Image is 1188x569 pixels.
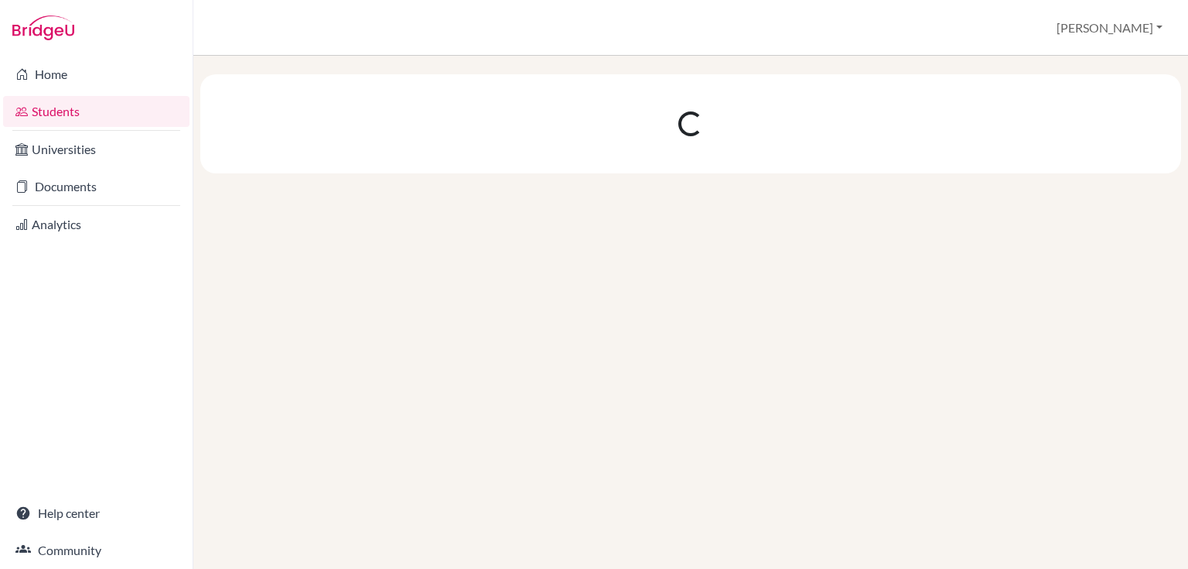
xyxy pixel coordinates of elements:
a: Home [3,59,189,90]
a: Universities [3,134,189,165]
img: Bridge-U [12,15,74,40]
button: [PERSON_NAME] [1050,13,1169,43]
a: Help center [3,498,189,529]
a: Community [3,535,189,566]
a: Analytics [3,209,189,240]
a: Documents [3,171,189,202]
a: Students [3,96,189,127]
